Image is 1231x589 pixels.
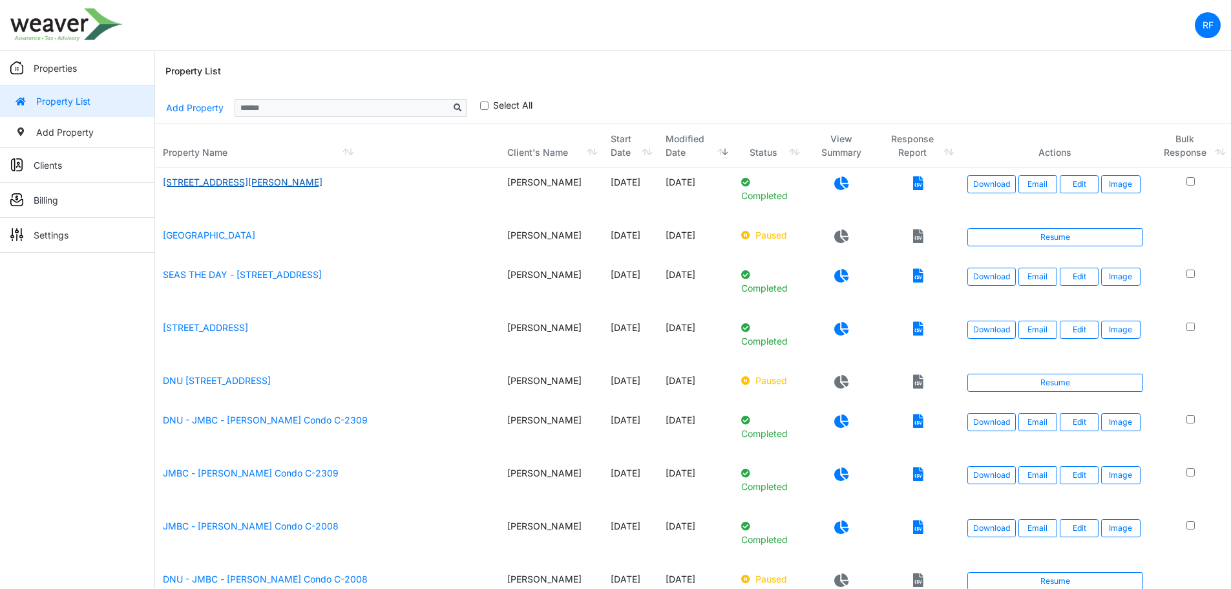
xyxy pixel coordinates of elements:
p: Completed [741,268,797,295]
a: Edit [1060,268,1099,286]
img: sidemenu_billing.png [10,193,23,206]
a: RF [1195,12,1221,38]
td: [PERSON_NAME] [500,511,603,564]
th: Client's Name: activate to sort column ascending [500,124,603,167]
th: Property Name: activate to sort column ascending [155,124,500,167]
a: JMBC - [PERSON_NAME] Condo C-2309 [163,467,339,478]
button: Image [1101,268,1140,286]
a: Download [967,268,1016,286]
th: Status: activate to sort column ascending [733,124,805,167]
td: [DATE] [603,458,658,511]
p: Settings [34,228,68,242]
a: Edit [1060,175,1099,193]
a: Add Property [165,96,224,119]
td: [PERSON_NAME] [500,260,603,313]
a: Edit [1060,466,1099,484]
img: spp logo [10,8,123,41]
th: Actions [960,124,1151,167]
a: Edit [1060,321,1099,339]
a: [STREET_ADDRESS][PERSON_NAME] [163,177,322,187]
a: Download [967,519,1016,537]
p: RF [1203,18,1214,32]
td: [DATE] [603,313,658,366]
button: Email [1018,413,1057,431]
td: [DATE] [603,405,658,458]
th: Bulk Response: activate to sort column ascending [1151,124,1231,167]
button: Image [1101,413,1140,431]
p: Properties [34,61,77,75]
label: Select All [493,98,532,112]
button: Image [1101,519,1140,537]
button: Email [1018,268,1057,286]
td: [DATE] [658,511,733,564]
button: Image [1101,466,1140,484]
td: [DATE] [658,313,733,366]
td: [DATE] [658,366,733,405]
input: Sizing example input [235,99,449,117]
a: [STREET_ADDRESS] [163,322,248,333]
p: Paused [741,374,797,387]
td: [PERSON_NAME] [500,220,603,260]
a: [GEOGRAPHIC_DATA] [163,230,255,241]
button: Email [1018,175,1057,193]
button: Image [1101,321,1140,339]
th: View Summary [805,124,878,167]
td: [DATE] [603,260,658,313]
p: Billing [34,193,58,207]
td: [DATE] [603,511,658,564]
a: Download [967,175,1016,193]
a: SEAS THE DAY - [STREET_ADDRESS] [163,269,322,280]
p: Paused [741,572,797,586]
p: Paused [741,228,797,242]
a: JMBC - [PERSON_NAME] Condo C-2008 [163,520,339,531]
button: Email [1018,519,1057,537]
td: [DATE] [603,220,658,260]
td: [PERSON_NAME] [500,405,603,458]
td: [DATE] [603,366,658,405]
a: Resume [967,228,1143,246]
p: Completed [741,466,797,493]
td: [DATE] [658,167,733,220]
p: Completed [741,413,797,440]
td: [PERSON_NAME] [500,313,603,366]
th: Start Date: activate to sort column ascending [603,124,658,167]
a: DNU - JMBC - [PERSON_NAME] Condo C-2309 [163,414,368,425]
img: sidemenu_client.png [10,158,23,171]
td: [DATE] [658,260,733,313]
td: [PERSON_NAME] [500,458,603,511]
p: Completed [741,321,797,348]
a: Download [967,466,1016,484]
a: DNU - JMBC - [PERSON_NAME] Condo C-2008 [163,573,368,584]
p: Completed [741,519,797,546]
a: DNU [STREET_ADDRESS] [163,375,271,386]
img: sidemenu_properties.png [10,61,23,74]
td: [DATE] [603,167,658,220]
td: [DATE] [658,405,733,458]
a: Edit [1060,519,1099,537]
h6: Property List [165,66,221,77]
a: Resume [967,374,1143,392]
td: [PERSON_NAME] [500,366,603,405]
th: Modified Date: activate to sort column ascending [658,124,733,167]
td: [PERSON_NAME] [500,167,603,220]
th: Response Report: activate to sort column ascending [878,124,960,167]
button: Email [1018,321,1057,339]
a: Edit [1060,413,1099,431]
button: Email [1018,466,1057,484]
td: [DATE] [658,220,733,260]
img: sidemenu_settings.png [10,228,23,241]
p: Completed [741,175,797,202]
td: [DATE] [658,458,733,511]
button: Image [1101,175,1140,193]
p: Clients [34,158,62,172]
a: Download [967,413,1016,431]
a: Download [967,321,1016,339]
